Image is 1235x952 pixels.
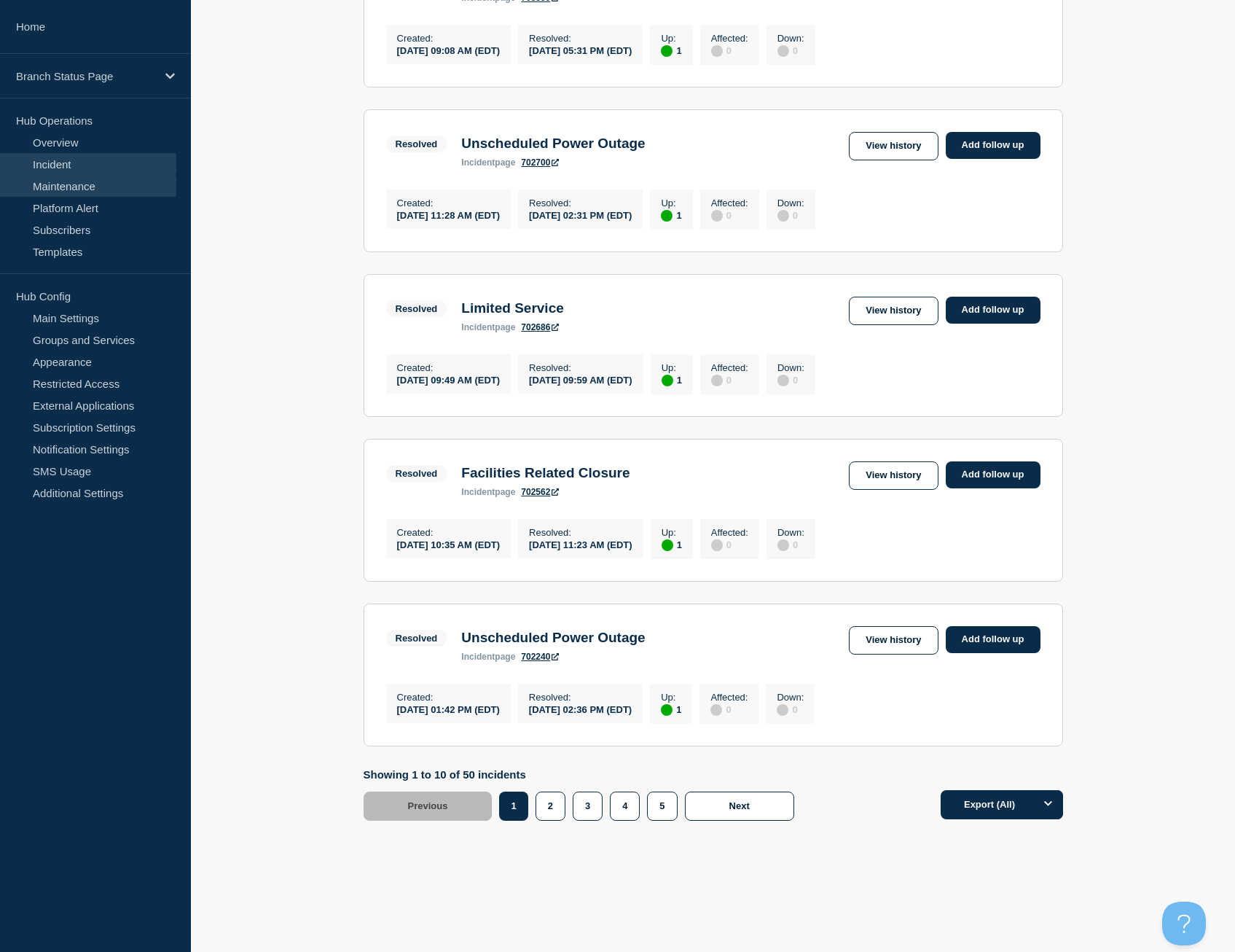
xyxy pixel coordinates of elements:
[710,692,748,703] p: Affected :
[661,198,681,208] p: Up :
[710,703,748,716] div: 0
[529,703,632,715] div: [DATE] 02:36 PM (EDT)
[849,461,938,490] a: View history
[461,322,495,332] span: incident
[711,208,748,222] div: 0
[711,375,723,386] div: disabled
[711,210,723,222] div: disabled
[461,630,645,646] h3: Unscheduled Power Outage
[661,45,673,57] div: up
[386,630,447,647] span: Resolved
[521,157,559,168] a: 702700
[941,790,1063,819] button: Export (All)
[777,373,804,386] div: 0
[461,487,515,497] p: page
[661,208,681,222] div: 1
[461,465,630,481] h3: Facilities Related Closure
[661,692,681,703] p: Up :
[661,33,681,44] p: Up :
[777,692,804,703] p: Down :
[711,198,748,208] p: Affected :
[529,44,632,56] div: [DATE] 05:31 PM (EDT)
[386,465,447,482] span: Resolved
[461,136,645,152] h3: Unscheduled Power Outage
[729,800,750,811] span: Next
[397,362,501,373] p: Created :
[397,44,501,56] div: [DATE] 09:08 AM (EDT)
[461,157,515,168] p: page
[610,792,640,821] button: 4
[461,652,495,662] span: incident
[662,539,673,551] div: up
[461,300,563,316] h3: Limited Service
[946,461,1040,488] a: Add follow up
[777,704,788,716] div: disabled
[397,703,500,715] div: [DATE] 01:42 PM (EDT)
[386,136,447,152] span: Resolved
[521,652,559,662] a: 702240
[777,538,804,551] div: 0
[777,362,804,373] p: Down :
[661,703,681,716] div: 1
[711,538,748,551] div: 0
[777,527,804,538] p: Down :
[364,792,493,821] button: Previous
[777,45,789,57] div: disabled
[397,538,501,550] div: [DATE] 10:35 AM (EDT)
[849,297,938,325] a: View history
[647,792,677,821] button: 5
[1162,902,1206,945] iframe: Help Scout Beacon - Open
[711,539,723,551] div: disabled
[536,792,565,821] button: 2
[685,792,794,821] button: Next
[849,626,938,655] a: View history
[777,539,789,551] div: disabled
[461,157,495,168] span: incident
[397,198,501,208] p: Created :
[661,44,681,57] div: 1
[397,692,500,703] p: Created :
[573,792,603,821] button: 3
[777,198,804,208] p: Down :
[529,362,632,373] p: Resolved :
[777,44,804,57] div: 0
[386,300,447,317] span: Resolved
[529,692,632,703] p: Resolved :
[529,208,632,221] div: [DATE] 02:31 PM (EDT)
[711,45,723,57] div: disabled
[521,487,559,497] a: 702562
[16,70,156,82] p: Branch Status Page
[662,527,682,538] p: Up :
[397,527,501,538] p: Created :
[461,487,495,497] span: incident
[661,704,673,716] div: up
[662,375,673,386] div: up
[529,527,632,538] p: Resolved :
[461,322,515,332] p: page
[710,704,722,716] div: disabled
[397,33,501,44] p: Created :
[777,33,804,44] p: Down :
[529,373,632,386] div: [DATE] 09:59 AM (EDT)
[711,33,748,44] p: Affected :
[662,373,682,386] div: 1
[529,198,632,208] p: Resolved :
[711,44,748,57] div: 0
[711,373,748,386] div: 0
[777,375,789,386] div: disabled
[662,362,682,373] p: Up :
[946,626,1040,653] a: Add follow up
[397,373,501,386] div: [DATE] 09:49 AM (EDT)
[529,538,632,550] div: [DATE] 11:23 AM (EDT)
[499,792,528,821] button: 1
[777,703,804,716] div: 0
[408,800,448,811] span: Previous
[777,208,804,222] div: 0
[529,33,632,44] p: Resolved :
[397,208,501,221] div: [DATE] 11:28 AM (EDT)
[946,132,1040,159] a: Add follow up
[849,132,938,160] a: View history
[711,527,748,538] p: Affected :
[461,652,515,662] p: page
[364,768,801,781] p: Showing 1 to 10 of 50 incidents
